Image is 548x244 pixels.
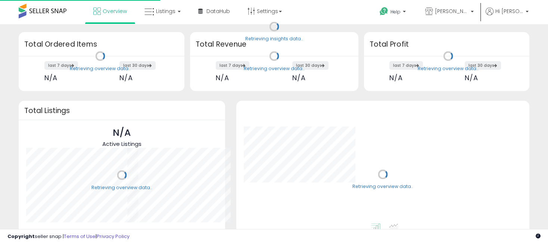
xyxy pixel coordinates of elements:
[352,184,413,190] div: Retrieving overview data..
[244,65,305,72] div: Retrieving overview data..
[390,9,401,15] span: Help
[418,65,479,72] div: Retrieving overview data..
[486,7,529,24] a: Hi [PERSON_NAME]
[91,184,152,191] div: Retrieving overview data..
[156,7,175,15] span: Listings
[7,233,35,240] strong: Copyright
[374,1,413,24] a: Help
[7,233,130,240] div: seller snap | |
[379,7,389,16] i: Get Help
[70,65,131,72] div: Retrieving overview data..
[495,7,523,15] span: Hi [PERSON_NAME]
[435,7,468,15] span: [PERSON_NAME] LLC
[206,7,230,15] span: DataHub
[103,7,127,15] span: Overview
